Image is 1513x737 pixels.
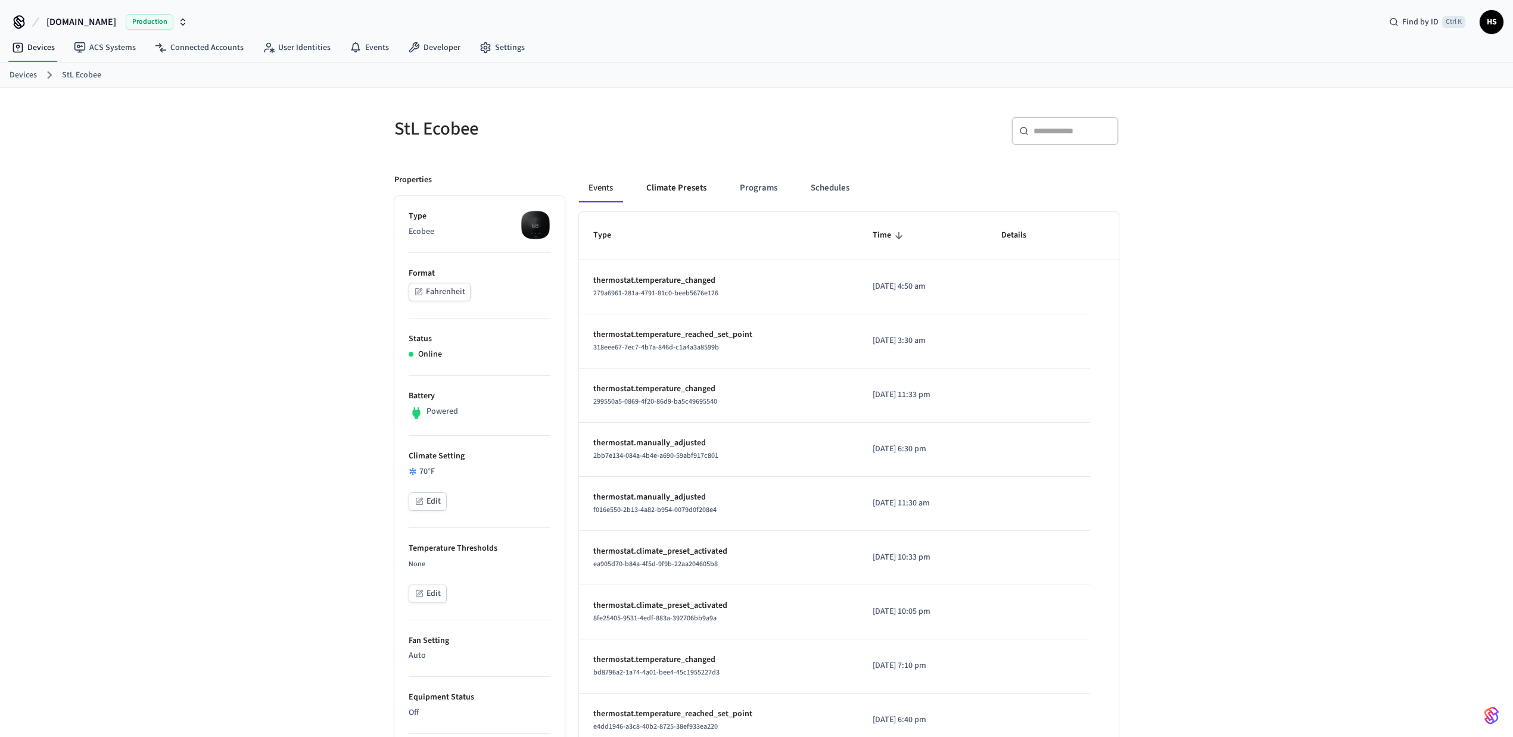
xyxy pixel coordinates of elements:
span: bd8796a2-1a74-4a01-bee4-45c1955227d3 [593,667,720,677]
p: thermostat.temperature_changed [593,274,844,287]
a: StL Ecobee [62,69,101,82]
span: 318eee67-7ec7-4b7a-846d-c1a4a3a8599b [593,342,719,352]
span: None [409,559,425,569]
p: thermostat.temperature_changed [593,383,844,395]
a: Developer [399,37,470,58]
span: Time [873,226,907,245]
p: Auto [409,649,550,662]
p: Climate Setting [409,450,550,463]
span: Production [126,14,173,30]
img: ecobee_lite_3 [521,210,550,240]
span: 2bb7e134-084a-4b4e-a690-59abf917c801 [593,451,718,461]
p: Temperature Thresholds [409,542,550,555]
span: f016e550-2b13-4a82-b954-0079d0f208e4 [593,505,717,515]
p: thermostat.manually_adjusted [593,437,844,449]
span: 8fe25405-9531-4edf-883a-392706bb9a9a [593,613,717,623]
span: 299550a5-0869-4f20-86d9-ba5c49695540 [593,396,717,407]
p: Equipment Status [409,691,550,704]
button: Schedules [801,174,859,202]
span: Details [1001,226,1042,245]
p: [DATE] 6:30 pm [873,443,973,455]
p: thermostat.temperature_reached_set_point [593,329,844,341]
p: thermostat.temperature_reached_set_point [593,708,844,720]
p: thermostat.manually_adjusted [593,491,844,504]
p: Battery [409,390,550,402]
p: [DATE] 10:33 pm [873,551,973,564]
span: Ctrl K [1442,16,1465,28]
a: Connected Accounts [145,37,253,58]
span: 279a6961-281a-4791-81c0-beeb5676e126 [593,288,718,298]
p: [DATE] 6:40 pm [873,714,973,726]
p: Fan Setting [409,635,550,647]
a: Events [340,37,399,58]
p: [DATE] 4:50 am [873,280,973,293]
div: Find by IDCtrl K [1380,11,1475,33]
button: Climate Presets [637,174,716,202]
p: Ecobee [409,226,550,238]
p: Type [409,210,550,223]
p: Format [409,267,550,280]
p: Off [409,707,550,719]
span: [DOMAIN_NAME] [46,15,116,29]
button: Fahrenheit [409,283,471,301]
span: ea905d70-b84a-4f5d-9f9b-22aa204605b8 [593,559,718,569]
a: Devices [2,37,64,58]
div: 70 °F [409,466,550,478]
p: Properties [394,174,432,186]
button: Edit [409,492,447,511]
p: [DATE] 11:33 pm [873,389,973,401]
p: thermostat.climate_preset_activated [593,599,844,612]
a: Devices [10,69,37,82]
button: Edit [409,585,447,603]
h5: StL Ecobee [394,117,749,141]
p: Online [418,348,442,361]
span: Find by ID [1402,16,1439,28]
button: HS [1480,10,1503,34]
p: [DATE] 10:05 pm [873,605,973,618]
span: e4dd1946-a3c8-40b2-8725-38ef933ea220 [593,722,718,732]
button: Events [579,174,622,202]
p: thermostat.climate_preset_activated [593,545,844,558]
span: Type [593,226,627,245]
span: HS [1481,11,1502,33]
p: [DATE] 7:10 pm [873,660,973,672]
img: SeamLogoGradient.69752ec5.svg [1484,706,1499,725]
p: Status [409,333,550,345]
p: [DATE] 11:30 am [873,497,973,510]
a: Settings [470,37,534,58]
p: Powered [426,405,458,418]
button: Programs [730,174,787,202]
a: User Identities [253,37,340,58]
a: ACS Systems [64,37,145,58]
p: thermostat.temperature_changed [593,654,844,666]
p: [DATE] 3:30 am [873,335,973,347]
